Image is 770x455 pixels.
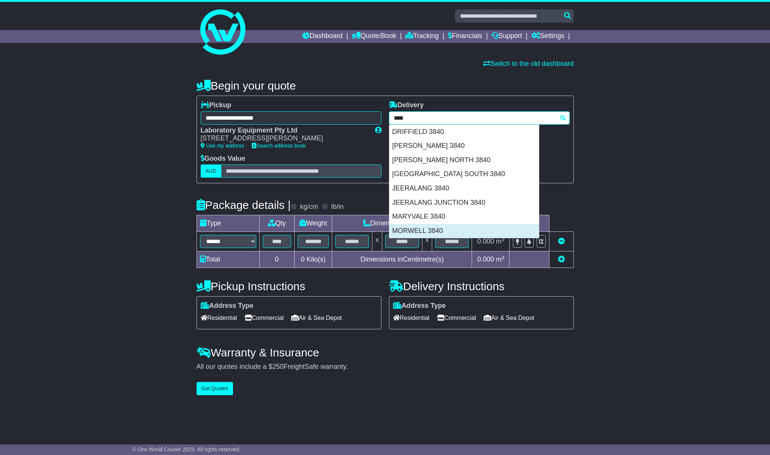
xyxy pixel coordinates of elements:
[197,215,259,232] td: Type
[352,30,396,43] a: Quote/Book
[558,256,565,263] a: Add new item
[197,199,291,211] h4: Package details |
[496,237,505,245] span: m
[291,312,342,324] span: Air & Sea Depot
[201,126,368,135] div: Laboratory Equipment Pty Ltd
[477,237,494,245] span: 0.000
[484,312,534,324] span: Air & Sea Depot
[389,139,539,153] div: [PERSON_NAME] 3840
[389,125,539,139] div: DRIFFIELD 3840
[389,101,424,110] label: Delivery
[201,302,254,310] label: Address Type
[496,256,505,263] span: m
[331,203,343,211] label: lb/in
[201,134,368,143] div: [STREET_ADDRESS][PERSON_NAME]
[272,363,284,370] span: 250
[389,181,539,196] div: JEERALANG 3840
[300,203,318,211] label: kg/cm
[372,232,382,251] td: x
[259,215,294,232] td: Qty
[303,30,343,43] a: Dashboard
[477,256,494,263] span: 0.000
[201,101,231,110] label: Pickup
[393,312,430,324] span: Residential
[132,446,241,452] span: © One World Courier 2025. All rights reserved.
[437,312,476,324] span: Commercial
[389,210,539,224] div: MARYVALE 3840
[197,79,574,92] h4: Begin your quote
[502,255,505,260] sup: 3
[294,251,332,268] td: Kilo(s)
[389,224,539,238] div: MORWELL 3840
[301,256,304,263] span: 0
[531,30,564,43] a: Settings
[389,196,539,210] div: JEERALANG JUNCTION 3840
[197,382,233,395] button: Get Quotes
[197,280,381,292] h4: Pickup Instructions
[201,312,237,324] span: Residential
[422,232,432,251] td: x
[405,30,439,43] a: Tracking
[448,30,482,43] a: Financials
[332,251,472,268] td: Dimensions in Centimetre(s)
[389,167,539,181] div: [GEOGRAPHIC_DATA] SOUTH 3840
[389,153,539,167] div: [PERSON_NAME] NORTH 3840
[197,251,259,268] td: Total
[492,30,522,43] a: Support
[502,237,505,242] sup: 3
[389,111,570,125] typeahead: Please provide city
[201,155,245,163] label: Goods Value
[393,302,446,310] label: Address Type
[252,143,306,149] a: Search address book
[259,251,294,268] td: 0
[201,143,244,149] a: Use my address
[201,164,222,178] label: AUD
[294,215,332,232] td: Weight
[197,363,574,371] div: All our quotes include a $ FreightSafe warranty.
[483,60,573,67] a: Switch to the old dashboard
[332,215,472,232] td: Dimensions (L x W x H)
[245,312,284,324] span: Commercial
[558,237,565,245] a: Remove this item
[389,280,574,292] h4: Delivery Instructions
[197,346,574,359] h4: Warranty & Insurance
